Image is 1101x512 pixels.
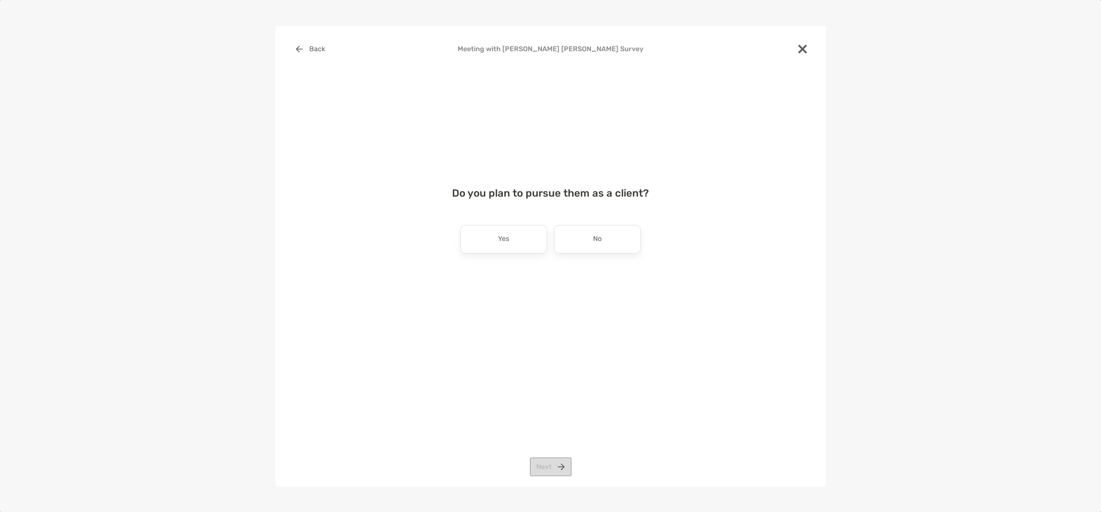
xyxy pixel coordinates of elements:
img: close modal [798,45,807,53]
p: Yes [498,232,509,246]
button: Back [289,40,332,59]
img: button icon [296,46,303,52]
h4: Meeting with [PERSON_NAME] [PERSON_NAME] Survey [289,45,812,53]
p: No [593,232,602,246]
h4: Do you plan to pursue them as a client? [289,187,812,199]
